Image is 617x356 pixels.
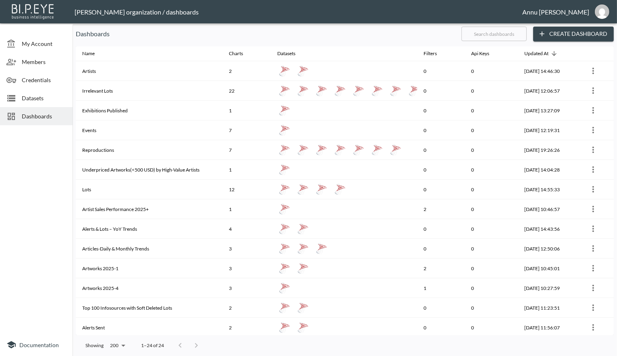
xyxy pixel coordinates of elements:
th: Artworks 2025-1 [76,259,222,278]
th: Artworks 2025-4 [76,278,222,298]
th: Events [76,120,222,140]
p: Dashboards [76,29,455,39]
a: Artworks-Full-2 [277,281,292,295]
img: mssql icon [279,124,290,136]
img: mssql icon [279,203,290,215]
button: more [587,242,600,255]
th: 2025-09-08, 14:04:28 [518,160,581,180]
th: {"type":"div","key":null,"ref":null,"props":{"style":{"display":"flex","gap":10},"children":[{"ty... [271,318,418,337]
a: Irrelevant Lots-1 [407,83,422,98]
th: 0 [417,160,464,180]
a: Weekly Lots Deleted [351,83,366,98]
th: 0 [465,278,518,298]
img: mssql icon [279,263,290,274]
th: {"type":"div","key":null,"ref":null,"props":{"style":{"display":"flex","gap":10},"children":[{"ty... [271,278,418,298]
a: Deleted Lots [296,83,310,98]
button: more [587,262,600,275]
button: more [587,222,600,235]
th: {"type":{"isMobxInjector":true,"displayName":"inject-with-userStore-stripeStore-dashboardsStore(O... [580,61,614,81]
th: {"type":"div","key":null,"ref":null,"props":{"style":{"display":"flex","gap":10},"children":[{"ty... [271,81,418,101]
a: Artworks-Full-2 [277,261,292,275]
th: 3 [222,278,271,298]
th: 2 [417,259,464,278]
div: Api Keys [471,49,489,58]
th: 7 [222,140,271,160]
img: mssql icon [334,85,346,96]
th: Artist Sales Performance 2025+ [76,199,222,219]
img: bipeye-logo [10,2,56,20]
img: mssql icon [372,85,383,96]
th: 2025-09-08, 19:26:26 [518,140,581,160]
img: mssql icon [316,144,327,155]
th: 1 [222,199,271,219]
th: Exhibitions Published [76,101,222,120]
span: Charts [229,49,253,58]
img: mssql icon [409,85,420,96]
th: Artists [76,61,222,81]
img: mssql icon [390,144,401,155]
th: 2025-09-11, 14:46:30 [518,61,581,81]
th: {"type":"div","key":null,"ref":null,"props":{"style":{"display":"flex","gap":10},"children":[{"ty... [271,120,418,140]
a: Reproduction-Final Intersection with keywords [333,143,347,157]
th: 2 [417,199,464,219]
span: Name [82,49,105,58]
a: YOY Lots Monthly [314,182,329,197]
a: Exhibitions Published -by IdInfoSource -2025 [277,103,292,118]
p: Showing [85,342,104,349]
th: 0 [417,120,464,140]
th: 1 [417,278,464,298]
th: {"type":{"isMobxInjector":true,"displayName":"inject-with-userStore-stripeStore-dashboardsStore(O... [580,140,614,160]
a: Documentation [6,340,66,350]
img: mssql icon [279,184,290,195]
a: Lots Daily Final [333,182,347,197]
span: Updated At [525,49,559,58]
img: mssql icon [316,184,327,195]
img: mssql icon [279,302,290,313]
a: Alerts-Monthly Trends [277,320,292,335]
a: Reproductions Final Intersection [370,143,384,157]
button: Create Dashboard [533,27,614,41]
span: My Account [22,39,66,48]
th: {"type":"div","key":null,"ref":null,"props":{"style":{"display":"flex","gap":10},"children":[{"ty... [271,180,418,199]
th: {"type":{"isMobxInjector":true,"displayName":"inject-with-userStore-stripeStore-dashboardsStore(O... [580,180,614,199]
img: mssql icon [279,85,290,96]
th: {"type":{"isMobxInjector":true,"displayName":"inject-with-userStore-stripeStore-dashboardsStore(O... [580,101,614,120]
img: mssql icon [297,223,309,234]
button: more [587,163,600,176]
a: 2025-Top 100 info sources with Soft deleted Lots [296,300,310,315]
button: more [587,104,600,117]
th: 0 [465,298,518,318]
a: v_BI_ArticleStatistsics_Monthly Aggregation [314,241,329,256]
button: more [587,281,600,294]
th: 0 [465,318,518,337]
button: more [587,301,600,314]
th: 0 [465,120,518,140]
a: Top 100 Info Sources with Soft Deleted Lots 2024 [277,300,292,315]
th: 2025-08-11, 11:56:07 [518,318,581,337]
img: mssql icon [279,282,290,294]
th: Reproductions [76,140,222,160]
button: more [587,183,600,196]
th: 0 [465,81,518,101]
a: Lots Gpt or Not [277,182,292,197]
img: mssql icon [353,144,364,155]
img: mssql icon [279,105,290,116]
a: Lots Monthly final [370,83,384,98]
th: 0 [465,160,518,180]
img: mssql icon [279,223,290,234]
span: Filters [424,49,447,58]
button: more [587,64,600,77]
th: 0 [417,101,464,120]
th: {"type":"div","key":null,"ref":null,"props":{"style":{"display":"flex","gap":10},"children":[{"ty... [271,160,418,180]
a: Lots Daily Final [388,83,403,98]
th: Top 100 Infosources with Soft Deleted Lots [76,298,222,318]
img: mssql icon [279,144,290,155]
img: mssql icon [279,164,290,175]
a: Artists with Single Name [296,64,310,78]
a: YOY Lots Monthly [296,221,310,236]
img: mssql icon [279,243,290,254]
th: 2025-09-09, 12:19:31 [518,120,581,140]
a: v_BI_ArticleStatistics - DAILY AGGREGATION [277,241,292,256]
th: 0 [465,199,518,219]
th: 2025-08-29, 12:50:06 [518,239,581,259]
